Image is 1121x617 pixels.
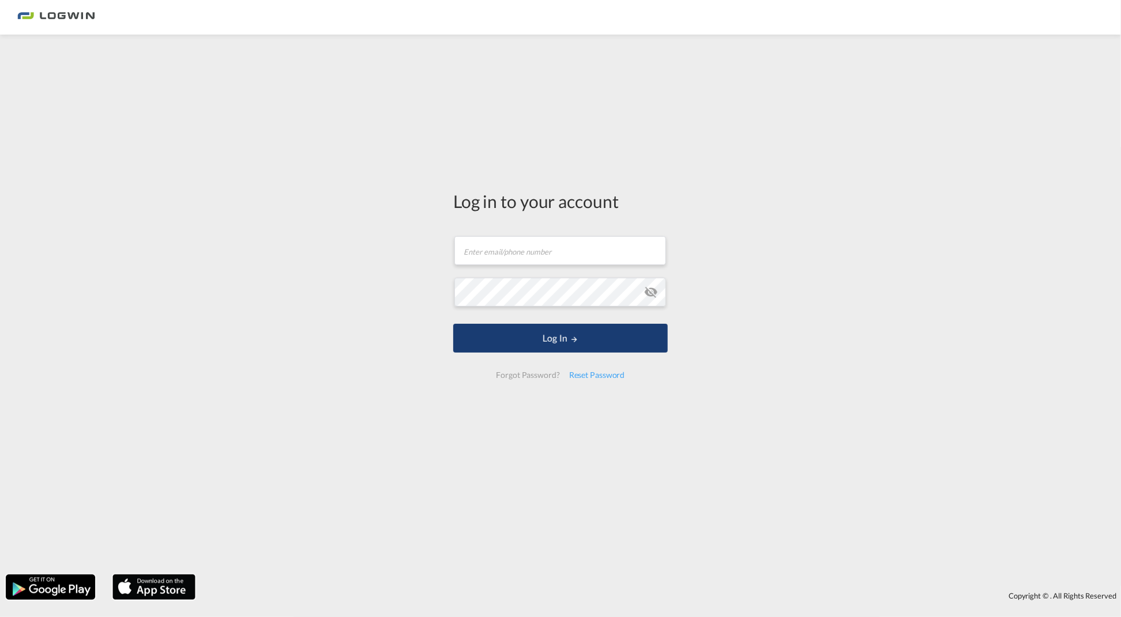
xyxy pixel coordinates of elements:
input: Enter email/phone number [454,236,666,265]
div: Forgot Password? [491,365,564,385]
img: google.png [5,573,96,601]
img: apple.png [111,573,197,601]
div: Copyright © . All Rights Reserved [201,586,1121,605]
button: LOGIN [453,324,668,353]
div: Reset Password [565,365,630,385]
div: Log in to your account [453,189,668,213]
img: bc73a0e0d8c111efacd525e4c8ad7d32.png [17,5,95,31]
md-icon: icon-eye-off [644,285,658,299]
